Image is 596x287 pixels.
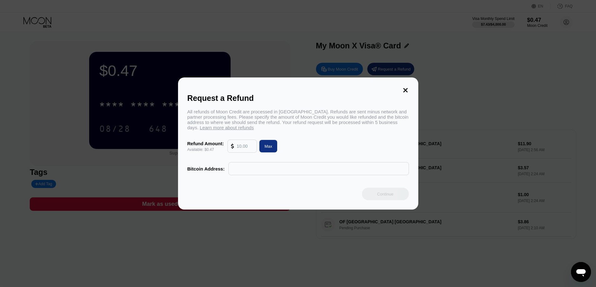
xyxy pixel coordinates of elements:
[187,94,409,103] div: Request a Refund
[200,125,254,130] span: Learn more about refunds
[187,147,224,152] div: Available: $0.47
[571,262,591,282] iframe: Button to launch messaging window, conversation in progress
[237,140,253,152] input: 10.00
[187,141,224,146] div: Refund Amount:
[187,109,409,130] div: All refunds of Moon Credit are processed in [GEOGRAPHIC_DATA]. Refunds are sent minus network and...
[264,144,272,149] div: Max
[257,140,277,152] div: Max
[187,166,225,171] div: Bitcoin Address:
